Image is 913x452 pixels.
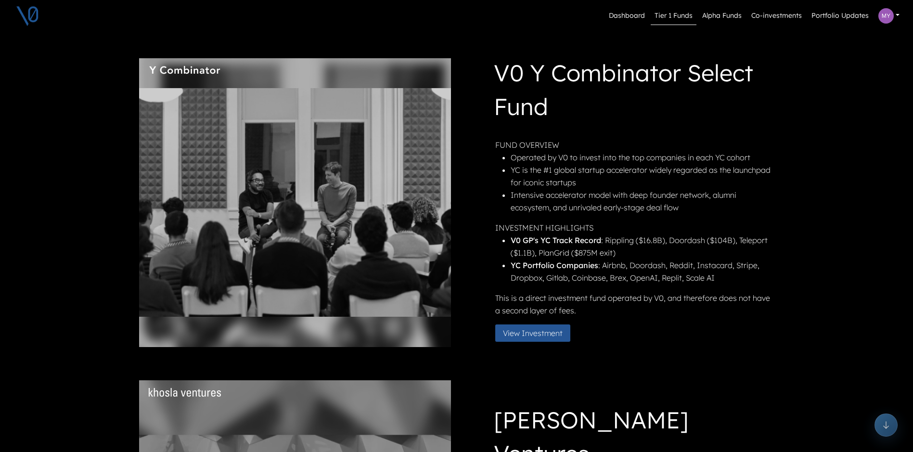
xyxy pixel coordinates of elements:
[495,292,772,317] p: This is a direct investment fund operated by V0, and therefore does not have a second layer of fees.
[651,7,696,25] a: Tier 1 Funds
[495,327,578,337] a: View Investment
[747,7,806,25] a: Co-investments
[511,164,772,189] li: YC is the #1 global startup accelerator widely regarded as the launchpad for iconic startups
[511,260,598,270] strong: YC Portfolio Companies
[495,324,570,342] button: View Investment
[511,151,772,164] li: Operated by V0 to invest into the top companies in each YC cohort
[698,7,746,25] a: Alpha Funds
[511,235,601,245] strong: V0 GP's YC Track Record
[878,8,894,24] img: Profile
[808,7,873,25] a: Portfolio Updates
[605,7,649,25] a: Dashboard
[149,388,221,397] img: Fund Logo
[495,221,772,234] p: INVESTMENT HIGHLIGHTS
[511,259,772,284] li: : Airbnb, Doordash, Reddit, Instacard, Stripe, Dropbox, Gitlab, Coinbase, Brex, OpenAI, Replit, S...
[139,58,451,347] img: yc.png
[15,4,39,28] img: V0 logo
[495,139,772,151] p: FUND OVERVIEW
[494,56,772,127] h1: V0 Y Combinator Select Fund
[511,189,772,214] li: Intensive accelerator model with deep founder network, alumni ecosystem, and unrivaled early-stag...
[149,66,221,75] img: Fund Logo
[511,234,772,259] li: : Rippling ($16.8B), Doordash ($104B), Teleport ($1.1B), PlanGrid ($875M exit)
